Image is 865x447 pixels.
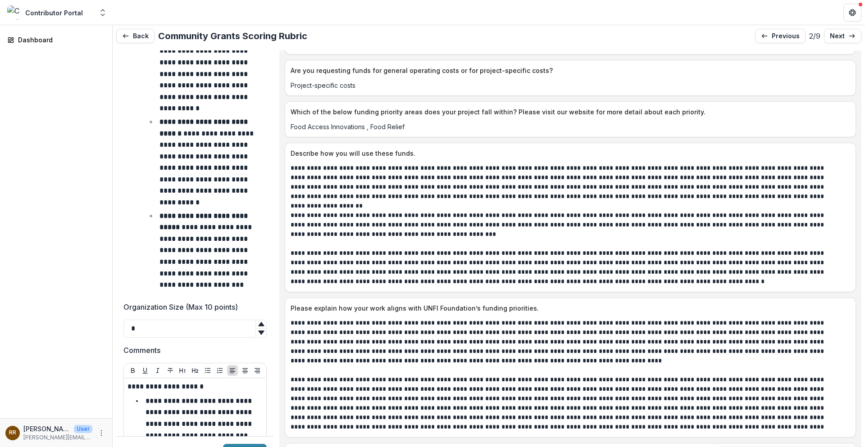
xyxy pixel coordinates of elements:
a: previous [755,29,806,43]
button: Align Center [240,365,250,376]
p: Food Access Innovations , Food Relief [291,122,850,131]
a: Dashboard [4,32,109,47]
p: previous [772,32,800,40]
div: Rachel Reese [9,430,16,436]
p: next [830,32,845,40]
button: Underline [140,365,150,376]
div: Contributor Portal [25,8,83,18]
p: Project-specific costs [291,81,850,90]
button: Get Help [843,4,861,22]
button: Back [116,29,155,43]
button: Bold [127,365,138,376]
button: Open entity switcher [96,4,109,22]
button: Italicize [152,365,163,376]
button: Strike [165,365,176,376]
img: Contributor Portal [7,5,22,20]
button: Align Left [227,365,238,376]
p: 2 / 9 [809,31,820,41]
button: Heading 1 [177,365,188,376]
button: Ordered List [214,365,225,376]
button: More [96,428,107,438]
div: Dashboard [18,35,101,45]
p: Please explain how your work aligns with UNFI Foundation’s funding priorities. [291,303,847,313]
p: Describe how you will use these funds. [291,149,847,158]
h2: Community Grants Scoring Rubric [158,31,307,41]
button: Bullet List [202,365,213,376]
button: Heading 2 [190,365,200,376]
button: Align Right [252,365,263,376]
p: Comments [123,345,160,356]
p: [PERSON_NAME] [23,424,70,433]
p: Are you requesting funds for general operating costs or for project-specific costs? [291,66,847,75]
p: Organization Size (Max 10 points) [123,302,238,312]
a: next [824,29,861,43]
p: Which of the below funding priority areas does your project fall within? Please visit our website... [291,107,847,117]
p: [PERSON_NAME][EMAIL_ADDRESS][PERSON_NAME][DOMAIN_NAME] [23,433,92,442]
p: User [74,425,92,433]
